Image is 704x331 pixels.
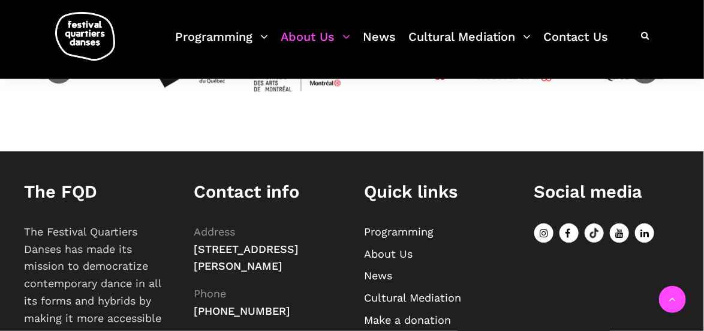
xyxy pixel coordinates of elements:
h1: Contact info [194,181,341,202]
a: Cultural Mediation [364,291,461,304]
span: [STREET_ADDRESS][PERSON_NAME] [194,243,299,273]
span: Address [194,225,236,238]
span: Phone [194,287,227,300]
a: News [364,269,392,282]
a: Contact Us [543,26,608,62]
h1: Social media [534,181,681,202]
a: About Us [281,26,350,62]
a: Cultural Mediation [408,26,531,62]
a: Programming [175,26,268,62]
h1: The FQD [24,181,170,202]
a: Programming [364,225,434,238]
h1: Quick links [364,181,510,202]
a: About Us [364,247,413,260]
a: News [363,26,396,62]
a: Make a donation [364,314,451,326]
span: [PHONE_NUMBER] [194,305,291,317]
img: logo-fqd-med [55,12,115,61]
